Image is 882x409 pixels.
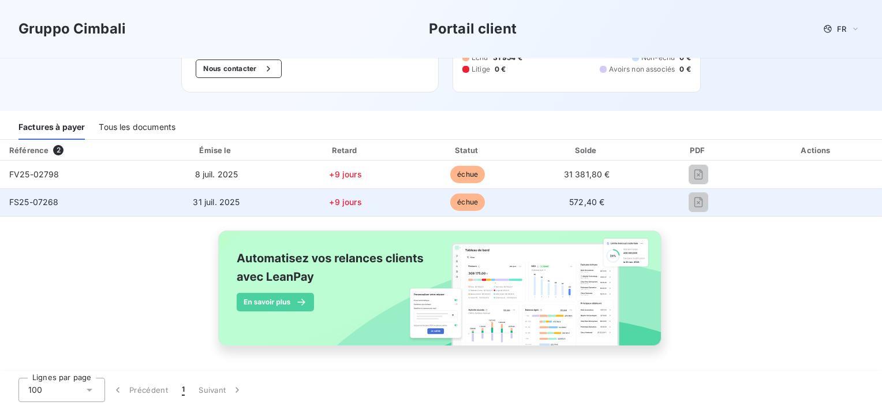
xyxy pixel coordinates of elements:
[286,144,405,156] div: Retard
[679,64,690,75] span: 0 €
[564,169,610,179] span: 31 381,80 €
[208,224,674,366] img: banner
[18,18,126,39] h3: Gruppo Cimbali
[754,144,880,156] div: Actions
[9,169,59,179] span: FV25-02798
[648,144,749,156] div: PDF
[195,169,238,179] span: 8 juil. 2025
[18,116,85,140] div: Factures à payer
[530,144,644,156] div: Solde
[450,194,485,211] span: échue
[9,197,59,207] span: FS25-07268
[105,378,175,402] button: Précédent
[493,53,522,63] span: 31 954 €
[450,166,485,183] span: échue
[641,53,675,63] span: Non-échu
[53,145,63,155] span: 2
[151,144,281,156] div: Émise le
[175,378,192,402] button: 1
[196,60,281,78] button: Nous contacter
[679,53,690,63] span: 0 €
[329,197,361,207] span: +9 jours
[192,378,250,402] button: Suivant
[410,144,526,156] div: Statut
[472,53,488,63] span: Échu
[9,146,48,155] div: Référence
[28,384,42,396] span: 100
[193,197,240,207] span: 31 juil. 2025
[329,169,361,179] span: +9 jours
[495,64,506,75] span: 0 €
[569,197,604,207] span: 572,40 €
[472,64,490,75] span: Litige
[99,116,175,140] div: Tous les documents
[837,24,846,34] span: FR
[182,384,185,396] span: 1
[609,64,675,75] span: Avoirs non associés
[429,18,517,39] h3: Portail client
